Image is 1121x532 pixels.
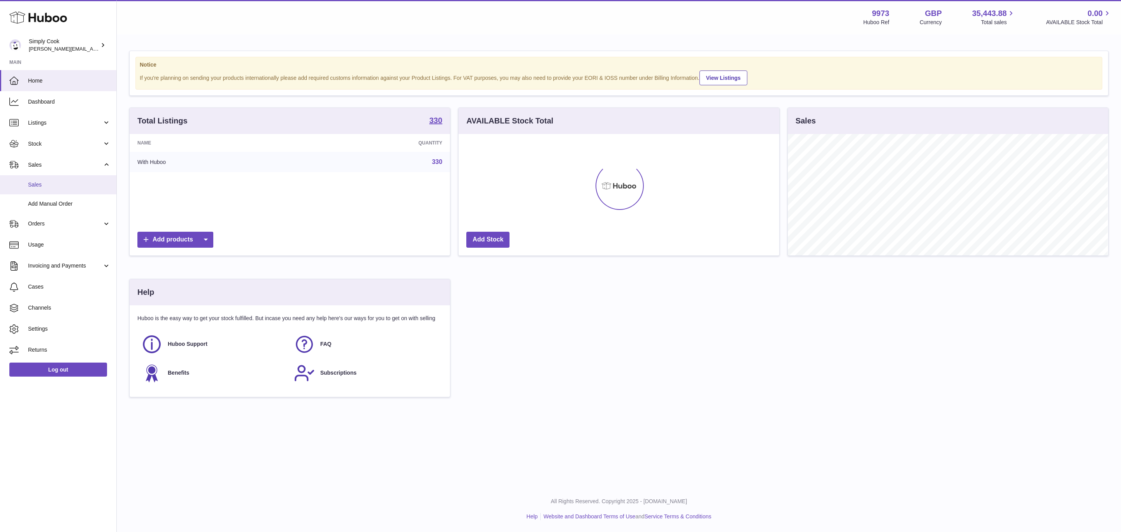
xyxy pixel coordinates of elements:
a: Log out [9,363,107,377]
a: Service Terms & Conditions [645,513,712,520]
span: Home [28,77,111,85]
td: With Huboo [130,152,299,172]
a: 0.00 AVAILABLE Stock Total [1046,8,1112,26]
span: Total sales [981,19,1016,26]
a: Huboo Support [141,334,286,355]
li: and [541,513,711,520]
span: Stock [28,140,102,148]
a: 35,443.88 Total sales [972,8,1016,26]
strong: 330 [429,116,442,124]
a: Add products [137,232,213,248]
th: Name [130,134,299,152]
th: Quantity [299,134,450,152]
strong: Notice [140,61,1098,69]
span: Sales [28,161,102,169]
a: 330 [432,159,443,165]
div: If you're planning on sending your products internationally please add required customs informati... [140,69,1098,85]
p: All Rights Reserved. Copyright 2025 - [DOMAIN_NAME] [123,498,1115,505]
span: Huboo Support [168,340,207,348]
span: Sales [28,181,111,188]
span: Benefits [168,369,189,377]
span: [PERSON_NAME][EMAIL_ADDRESS][DOMAIN_NAME] [29,46,156,52]
span: AVAILABLE Stock Total [1046,19,1112,26]
span: Channels [28,304,111,312]
span: Listings [28,119,102,127]
a: View Listings [699,70,747,85]
a: Add Stock [466,232,510,248]
h3: AVAILABLE Stock Total [466,116,553,126]
span: Cases [28,283,111,291]
span: Usage [28,241,111,248]
span: 35,443.88 [972,8,1007,19]
span: Returns [28,346,111,354]
span: Dashboard [28,98,111,106]
span: Invoicing and Payments [28,262,102,270]
span: Settings [28,325,111,333]
a: FAQ [294,334,439,355]
a: Website and Dashboard Terms of Use [543,513,635,520]
a: Help [527,513,538,520]
div: Huboo Ref [863,19,889,26]
span: FAQ [320,340,332,348]
a: 330 [429,116,442,126]
h3: Help [137,287,154,298]
span: Orders [28,220,102,227]
p: Huboo is the easy way to get your stock fulfilled. But incase you need any help here's our ways f... [137,315,442,322]
span: 0.00 [1088,8,1103,19]
a: Benefits [141,363,286,384]
div: Currency [920,19,942,26]
span: Subscriptions [320,369,357,377]
img: emma@simplycook.com [9,39,21,51]
strong: 9973 [872,8,889,19]
strong: GBP [925,8,942,19]
span: Add Manual Order [28,200,111,208]
div: Simply Cook [29,38,99,53]
a: Subscriptions [294,363,439,384]
h3: Sales [796,116,816,126]
h3: Total Listings [137,116,188,126]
